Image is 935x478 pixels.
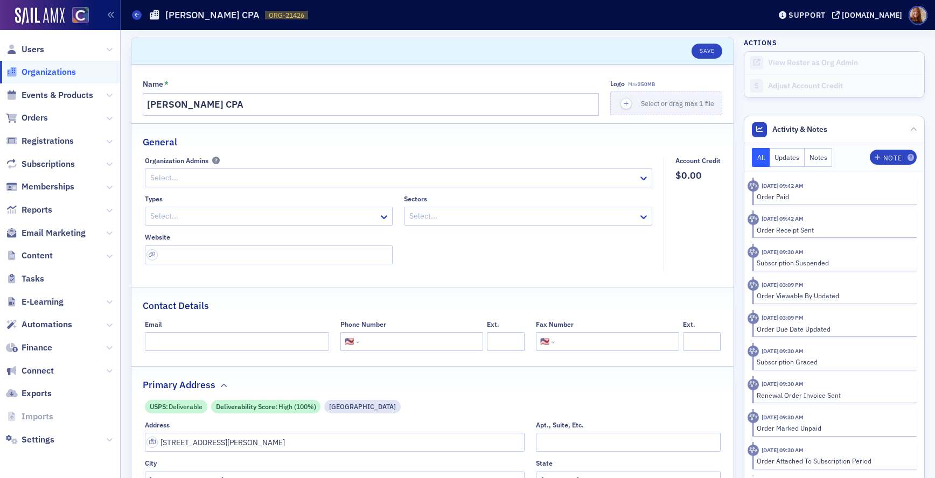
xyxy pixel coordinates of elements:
div: Logo [610,80,625,88]
div: 🇺🇸 [345,336,354,347]
a: Events & Products [6,89,93,101]
a: Imports [6,411,53,423]
h2: Primary Address [143,378,215,392]
div: 🇺🇸 [540,336,549,347]
abbr: This field is required [164,80,169,88]
div: Ext. [487,320,499,328]
a: Reports [6,204,52,216]
div: Order Due Date Updated [757,324,909,334]
div: Order Attached To Subscription Period [757,456,909,466]
div: Activity [748,445,759,456]
span: Registrations [22,135,74,147]
div: Email [145,320,162,328]
span: Memberships [22,181,74,193]
span: Connect [22,365,54,377]
span: USPS : [150,402,169,411]
time: 1/7/2025 09:30 AM [762,413,804,421]
h4: Actions [744,38,777,47]
div: Support [789,10,826,20]
time: 1/7/2025 03:09 PM [762,281,804,289]
div: Name [143,80,163,89]
div: Activity [748,214,759,225]
a: Settings [6,434,54,446]
div: State [536,459,553,467]
span: Reports [22,204,52,216]
div: Organization Admins [145,157,208,165]
span: Tasks [22,273,44,285]
div: Subscription Graced [757,357,909,367]
time: 1/7/2025 09:30 AM [762,446,804,454]
span: Exports [22,388,52,399]
div: City [145,459,157,467]
a: Email Marketing [6,227,86,239]
button: [DOMAIN_NAME] [832,11,906,19]
div: Order Paid [757,192,909,201]
a: Memberships [6,181,74,193]
div: Activity [748,247,759,258]
div: Commercial Street [324,400,401,413]
span: Events & Products [22,89,93,101]
div: Deliverability Score: High (100%) [211,400,320,413]
time: 3/8/2025 09:30 AM [762,248,804,256]
time: 1/7/2025 09:30 AM [762,380,804,388]
a: Registrations [6,135,74,147]
a: Content [6,250,53,262]
div: Phone Number [340,320,386,328]
span: 250MB [638,81,655,88]
a: Users [6,44,44,55]
div: [DOMAIN_NAME] [842,10,902,20]
div: Activity [748,279,759,291]
time: 1/7/2025 09:30 AM [762,347,804,355]
a: View Homepage [65,7,89,25]
a: Exports [6,388,52,399]
span: Max [628,81,655,88]
div: Activity [748,346,759,357]
a: Adjust Account Credit [744,74,924,97]
span: Activity & Notes [772,124,827,135]
div: Website [145,233,170,241]
span: Users [22,44,44,55]
span: ORG-21426 [269,11,304,20]
div: Activity [748,412,759,423]
time: 3/11/2025 09:42 AM [762,182,804,189]
time: 1/7/2025 03:09 PM [762,314,804,321]
h2: Contact Details [143,299,209,313]
a: Connect [6,365,54,377]
div: Address [145,421,170,429]
div: Activity [748,379,759,390]
span: E-Learning [22,296,64,308]
h1: [PERSON_NAME] CPA [165,9,260,22]
span: Settings [22,434,54,446]
a: E-Learning [6,296,64,308]
div: Sectors [404,195,427,203]
span: $0.00 [675,168,721,182]
div: Note [883,155,902,161]
span: Email Marketing [22,227,86,239]
button: All [752,148,770,167]
span: Subscriptions [22,158,75,170]
span: Content [22,250,53,262]
div: Order Receipt Sent [757,225,909,235]
div: Activity [748,180,759,192]
div: Order Marked Unpaid [757,423,909,433]
div: Ext. [683,320,695,328]
button: Select or drag max 1 file [610,92,722,115]
span: Orders [22,112,48,124]
button: Notes [805,148,833,167]
a: Finance [6,342,52,354]
div: Subscription Suspended [757,258,909,268]
span: Profile [909,6,927,25]
span: Select or drag max 1 file [641,99,714,108]
div: Activity [748,313,759,324]
div: Adjust Account Credit [768,81,919,91]
button: Updates [770,148,805,167]
span: Automations [22,319,72,331]
div: Apt., Suite, Etc. [536,421,584,429]
a: Automations [6,319,72,331]
div: Types [145,195,163,203]
img: SailAMX [72,7,89,24]
div: Order Viewable By Updated [757,291,909,300]
a: Tasks [6,273,44,285]
span: Deliverability Score : [216,402,278,411]
button: Note [870,150,917,165]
